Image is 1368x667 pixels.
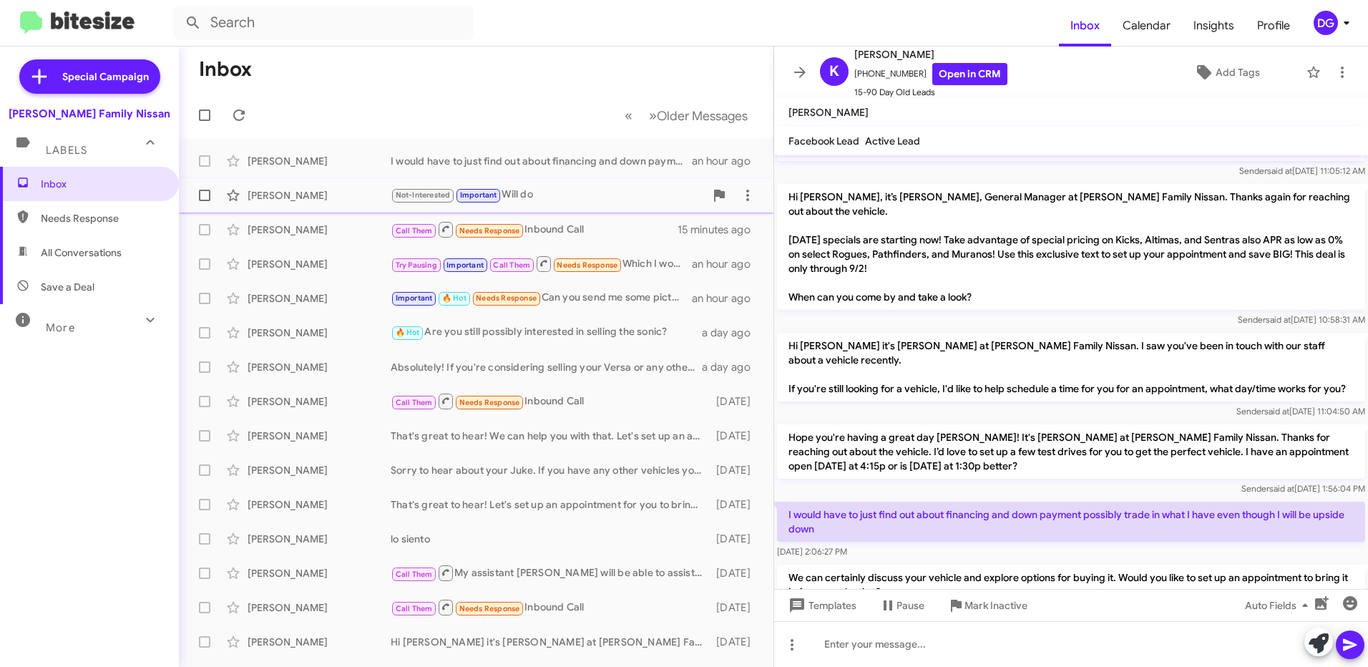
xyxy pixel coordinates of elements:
span: » [649,107,657,125]
span: Labels [46,144,87,157]
div: [DATE] [710,566,762,580]
span: Save a Deal [41,280,94,294]
div: Will do [391,187,705,203]
button: Mark Inactive [936,593,1039,618]
div: an hour ago [692,291,762,306]
button: Previous [616,101,641,130]
span: More [46,321,75,334]
div: [PERSON_NAME] [248,291,391,306]
span: Auto Fields [1245,593,1314,618]
div: [PERSON_NAME] [248,532,391,546]
div: an hour ago [692,257,762,271]
span: Insights [1182,5,1246,47]
span: Special Campaign [62,69,149,84]
div: [PERSON_NAME] [248,223,391,237]
div: [PERSON_NAME] [248,188,391,203]
div: Absolutely! If you're considering selling your Versa or any other vehicle, let's discuss how we c... [391,360,702,374]
div: That's great to hear! We can help you with that. Let's set up an appointment to discuss your car ... [391,429,710,443]
input: Search [173,6,474,40]
div: Inbound Call [391,220,678,238]
h1: Inbox [199,58,252,81]
p: Hi [PERSON_NAME] it's [PERSON_NAME] at [PERSON_NAME] Family Nissan. I saw you've been in touch wi... [777,333,1365,401]
div: lo siento [391,532,710,546]
span: [PERSON_NAME] [854,46,1007,63]
div: [PERSON_NAME] Family Nissan [9,107,170,121]
p: Hope you're having a great day [PERSON_NAME]! It's [PERSON_NAME] at [PERSON_NAME] Family Nissan. ... [777,424,1365,479]
span: K [829,60,839,83]
span: 15-90 Day Old Leads [854,85,1007,99]
div: a day ago [702,360,762,374]
p: Hi [PERSON_NAME], it’s [PERSON_NAME], General Manager at [PERSON_NAME] Family Nissan. Thanks agai... [777,184,1365,310]
span: Needs Response [459,604,520,613]
a: Special Campaign [19,59,160,94]
div: [PERSON_NAME] [248,257,391,271]
span: 🔥 Hot [396,328,420,337]
span: Sender [DATE] 1:56:04 PM [1241,483,1365,494]
div: [PERSON_NAME] [248,154,391,168]
span: said at [1264,406,1289,417]
div: 15 minutes ago [678,223,762,237]
div: a day ago [702,326,762,340]
span: Important [446,261,484,270]
div: [PERSON_NAME] [248,600,391,615]
span: Try Pausing [396,261,437,270]
div: I would have to just find out about financing and down payment possibly trade in what I have even... [391,154,692,168]
div: DG [1314,11,1338,35]
span: Sender [DATE] 10:58:31 AM [1238,314,1365,325]
button: Add Tags [1154,59,1299,85]
span: Needs Response [459,398,520,407]
span: « [625,107,632,125]
span: Facebook Lead [788,135,859,147]
div: Sorry to hear about your Juke. If you have any other vehicles you're considering selling, we'd lo... [391,463,710,477]
span: said at [1267,165,1292,176]
span: Templates [786,593,856,618]
div: [PERSON_NAME] [248,635,391,649]
p: We can certainly discuss your vehicle and explore options for buying it. Would you like to set up... [777,565,1365,605]
div: [PERSON_NAME] [248,360,391,374]
span: Important [396,293,433,303]
span: Sender [DATE] 11:05:12 AM [1239,165,1365,176]
div: [PERSON_NAME] [248,429,391,443]
div: [PERSON_NAME] [248,566,391,580]
a: Inbox [1059,5,1111,47]
span: said at [1269,483,1294,494]
span: Add Tags [1216,59,1260,85]
a: Calendar [1111,5,1182,47]
span: Call Them [396,570,433,579]
div: [DATE] [710,429,762,443]
div: Hi [PERSON_NAME] it's [PERSON_NAME] at [PERSON_NAME] Family Nissan. Big news! Our Big Game Sales ... [391,635,710,649]
div: [DATE] [710,463,762,477]
span: [PERSON_NAME] [788,106,869,119]
span: Not-Interested [396,190,451,200]
span: [DATE] 2:06:27 PM [777,546,847,557]
p: I would have to just find out about financing and down payment possibly trade in what I have even... [777,502,1365,542]
button: Pause [868,593,936,618]
span: Important [460,190,497,200]
div: Inbound Call [391,598,710,616]
div: [DATE] [710,394,762,409]
span: 🔥 Hot [442,293,466,303]
button: Next [640,101,756,130]
button: Templates [774,593,868,618]
span: Needs Response [41,211,162,225]
span: Older Messages [657,108,748,124]
a: Profile [1246,5,1301,47]
div: [PERSON_NAME] [248,394,391,409]
span: [PHONE_NUMBER] [854,63,1007,85]
span: Pause [896,593,924,618]
div: an hour ago [692,154,762,168]
span: Call Them [396,226,433,235]
div: Can you send me some pictures [391,290,692,306]
span: Inbox [41,177,162,191]
div: Which I would like to trade in [391,255,692,273]
div: Inbound Call [391,392,710,410]
div: [DATE] [710,497,762,512]
span: Call Them [396,398,433,407]
div: Are you still possibly interested in selling the sonic? [391,324,702,341]
div: [PERSON_NAME] [248,497,391,512]
span: All Conversations [41,245,122,260]
span: Mark Inactive [964,593,1027,618]
span: Active Lead [865,135,920,147]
